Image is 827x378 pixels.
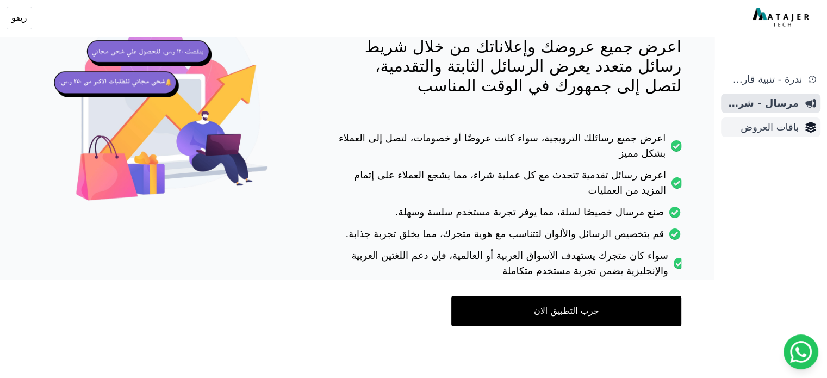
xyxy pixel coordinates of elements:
span: ندرة - تنبية قارب علي النفاذ [725,72,802,87]
span: ريفو [11,11,27,24]
p: اعرض جميع عروضك وإعلاناتك من خلال شريط رسائل متعدد يعرض الرسائل الثابتة والتقدمية، لتصل إلى جمهور... [337,37,681,96]
button: ريفو [7,7,32,29]
li: سواء كان متجرك يستهدف الأسواق العربية أو العالمية، فإن دعم اللغتين العربية والإنجليزية يضمن تجربة... [337,248,681,285]
span: باقات العروض [725,120,799,135]
span: مرسال - شريط دعاية [725,96,799,111]
li: اعرض رسائل تقدمية تتحدث مع كل عملية شراء، مما يشجع العملاء على إتمام المزيد من العمليات [337,168,681,205]
li: صنع مرسال خصيصًا لسلة، مما يوفر تجربة مستخدم سلسة وسهلة. [337,205,681,226]
a: جرب التطبيق الان [451,296,681,326]
img: MatajerTech Logo [753,8,812,28]
li: قم بتخصيص الرسائل والألوان لتتناسب مع هوية متجرك، مما يخلق تجربة جذابة. [337,226,681,248]
li: اعرض جميع رسائلك الترويجية، سواء كانت عروضًا أو خصومات، لتصل إلى العملاء بشكل مميز [337,131,681,168]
